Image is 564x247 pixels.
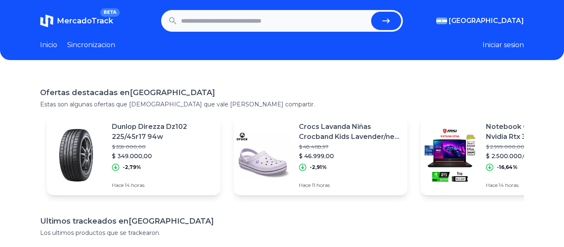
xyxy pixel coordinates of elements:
h1: Ofertas destacadas en [GEOGRAPHIC_DATA] [40,87,524,98]
img: Argentina [436,18,447,24]
img: Featured image [47,126,105,184]
span: BETA [100,8,120,17]
p: -16,64% [497,164,518,171]
a: Inicio [40,40,57,50]
img: Featured image [421,126,479,184]
p: $ 46.999,00 [299,152,401,160]
a: Sincronizacion [67,40,115,50]
a: Featured imageCrocs Lavanda Niñas Crocband Kids Lavender/neo [PERSON_NAME]$ 48.408,97$ 46.999,00-... [234,115,407,195]
button: [GEOGRAPHIC_DATA] [436,16,524,26]
a: MercadoTrackBETA [40,14,113,28]
p: Los ultimos productos que se trackearon. [40,229,524,237]
img: Featured image [234,126,292,184]
p: -2,79% [123,164,141,171]
p: Dunlop Direzza Dz102 225/45r17 94w [112,122,214,142]
p: -2,91% [310,164,327,171]
p: Crocs Lavanda Niñas Crocband Kids Lavender/neo [PERSON_NAME] [299,122,401,142]
p: $ 359.000,00 [112,144,214,150]
button: Iniciar sesion [483,40,524,50]
h1: Ultimos trackeados en [GEOGRAPHIC_DATA] [40,215,524,227]
span: [GEOGRAPHIC_DATA] [449,16,524,26]
p: $ 48.408,97 [299,144,401,150]
p: Estas son algunas ofertas que [DEMOGRAPHIC_DATA] que vale [PERSON_NAME] compartir. [40,100,524,108]
p: $ 349.000,00 [112,152,214,160]
a: Featured imageDunlop Direzza Dz102 225/45r17 94w$ 359.000,00$ 349.000,00-2,79%Hace 14 horas [47,115,220,195]
p: Hace 14 horas [112,182,214,189]
img: MercadoTrack [40,14,53,28]
span: MercadoTrack [57,16,113,25]
p: Hace 11 horas [299,182,401,189]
